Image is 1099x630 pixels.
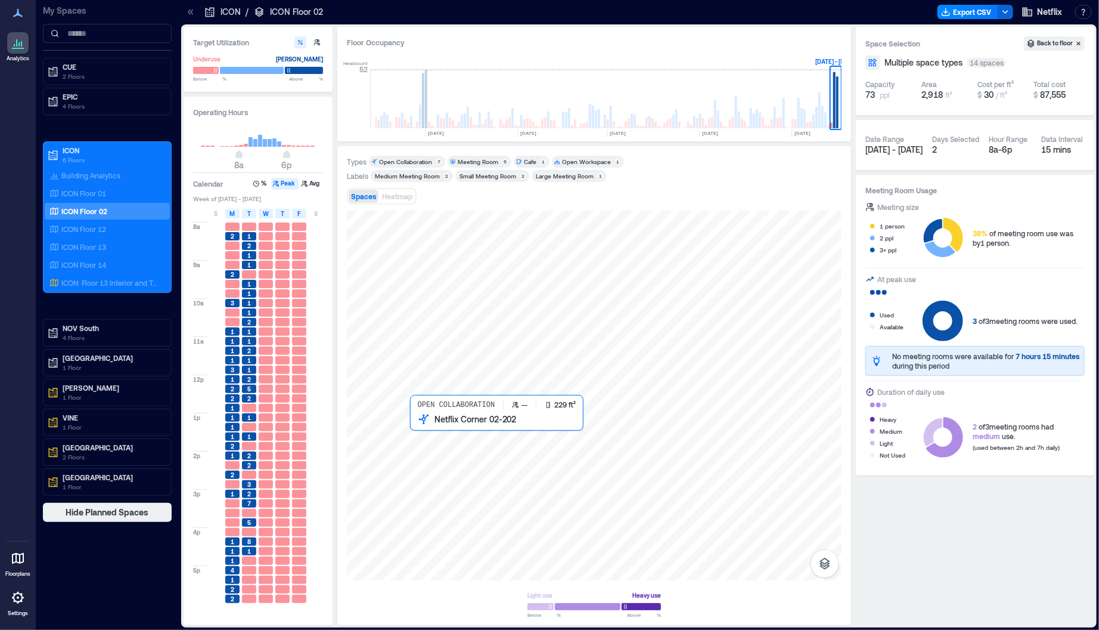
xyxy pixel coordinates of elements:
span: 2 [247,375,251,384]
div: of 3 meeting rooms were used. [973,316,1078,326]
p: ICON Floor 12 [61,224,106,234]
span: 2 [231,385,234,393]
span: S [214,209,218,218]
span: 1 [247,280,251,288]
p: ICON Floor 13 [61,242,106,252]
div: 3+ ppl [880,244,896,256]
span: 2 [231,471,234,479]
span: 2 [231,442,234,450]
span: 2 [247,461,251,470]
div: of meeting room use was by 1 person . [973,228,1085,248]
p: ICON Floor 01 [61,189,106,198]
h3: Calendar [193,178,223,190]
span: 2,918 [921,89,943,100]
div: Light [880,437,893,449]
span: 38% [973,229,988,237]
span: Multiple space types [884,57,963,69]
span: / ft² [996,91,1007,99]
span: 2 [231,270,234,279]
div: 14 spaces [967,58,1006,67]
span: Above % [627,612,661,619]
a: Analytics [3,29,33,66]
div: Open Workspace [562,157,611,166]
span: 11a [193,337,204,345]
span: 1 [247,232,251,240]
span: 1 [231,490,234,498]
div: Meeting Room [458,157,498,166]
p: 2 Floors [63,452,163,462]
button: Avg [300,178,323,190]
div: Small Meeting Room [460,172,516,180]
span: 2 [247,347,251,355]
span: 2 [247,394,251,403]
div: Available [880,321,904,333]
span: $ [1033,91,1038,99]
span: 3p [193,490,200,498]
span: 1 [247,299,251,307]
text: [DATE] [794,130,811,136]
div: Cafe [524,157,536,166]
span: 1 [231,423,234,431]
span: Netflix [1037,6,1062,18]
p: ICON [63,146,163,155]
div: 2 [443,172,451,180]
a: Settings [4,583,32,620]
span: 2 [973,422,977,431]
div: Medium [880,425,902,437]
span: 1 [247,251,251,260]
p: My Spaces [43,5,172,17]
span: 1 [231,576,234,584]
span: Spaces [351,192,376,200]
span: 30 [984,89,994,100]
span: 12p [193,375,204,384]
div: 7 [436,158,443,165]
span: 2 [231,232,234,240]
h3: Space Selection [865,38,1024,50]
span: 2 [247,452,251,460]
p: 1 Floor [63,363,163,372]
div: 2 [932,144,979,156]
span: Week of [DATE] - [DATE] [193,194,323,203]
button: Hide Planned Spaces [43,503,172,522]
span: 8a [193,223,200,231]
span: 7 hours 15 minutes [1016,352,1079,360]
span: 1 [247,547,251,555]
div: Heavy use [632,589,661,601]
span: W [263,209,269,218]
p: [GEOGRAPHIC_DATA] [63,472,163,482]
a: Floorplans [2,544,34,581]
p: ICON Floor 14 [61,260,106,270]
p: 6 Floors [63,155,163,165]
div: Underuse [193,53,221,65]
span: $ [977,91,982,99]
span: M [230,209,235,218]
div: Large Meeting Room [536,172,594,180]
p: Floorplans [5,570,30,577]
span: 1 [231,452,234,460]
div: Heavy [880,413,896,425]
span: 2 [247,318,251,326]
span: 2 [231,394,234,403]
div: Total cost [1033,79,1066,89]
p: 1 Floor [63,393,163,402]
div: 2 [520,172,527,180]
div: 1 person [880,220,905,232]
button: % [252,178,270,190]
p: CUE [63,62,163,72]
p: Analytics [7,55,29,62]
p: NOV South [63,323,163,333]
p: [PERSON_NAME] [63,383,163,393]
div: Used [880,309,894,321]
span: 5 [247,385,251,393]
span: 87,555 [1040,89,1066,100]
span: F [298,209,301,218]
span: [DATE] - [DATE] [865,144,923,155]
div: Duration of daily use [877,386,945,398]
span: 3 [231,299,234,307]
text: [DATE] [428,130,444,136]
p: ICON: Floor 13 Interior and Terrace Combined [61,278,160,288]
span: 1 [231,356,234,365]
div: Cost per ft² [977,79,1014,89]
div: Not Used [880,449,905,461]
text: [DATE] [702,130,718,136]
